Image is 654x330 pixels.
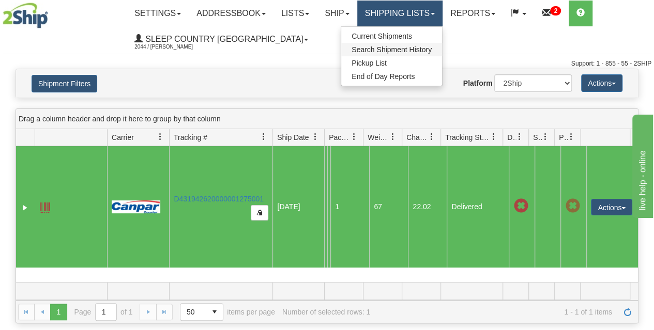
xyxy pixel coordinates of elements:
a: Lists [273,1,317,26]
td: 67 [369,146,408,268]
span: Charge [406,132,428,143]
a: Expand [20,202,31,213]
td: 1 [330,146,369,268]
a: Carrier filter column settings [151,128,169,146]
span: Packages [329,132,351,143]
a: Search Shipment History [341,43,442,56]
span: Page 1 [50,304,67,320]
span: Current Shipments [352,32,412,40]
a: Charge filter column settings [423,128,440,146]
a: Shipping lists [357,1,443,26]
button: Actions [581,74,622,92]
td: DAMI FARINLOYE DAMI FARINLOYE CA BC KAMLOOPS V2C 0C8 [327,146,330,268]
td: Sleep Country [GEOGRAPHIC_DATA] Shipping Department [GEOGRAPHIC_DATA] [GEOGRAPHIC_DATA] [GEOGRAPH... [324,146,327,268]
span: 50 [187,307,200,317]
a: Ship Date filter column settings [307,128,324,146]
a: Current Shipments [341,29,442,43]
span: Search Shipment History [352,45,432,54]
a: Pickup Status filter column settings [562,128,580,146]
a: Refresh [619,304,636,320]
button: Shipment Filters [32,75,97,92]
span: Page sizes drop down [180,303,223,321]
input: Page 1 [96,304,116,320]
div: grid grouping header [16,109,638,129]
a: Reports [443,1,503,26]
a: End of Day Reports [341,70,442,83]
img: logo2044.jpg [3,3,48,28]
span: items per page [180,303,275,321]
span: Tracking # [174,132,207,143]
span: Sleep Country [GEOGRAPHIC_DATA] [143,35,303,43]
a: Sleep Country [GEOGRAPHIC_DATA] 2044 / [PERSON_NAME] [127,26,316,52]
iframe: chat widget [630,112,653,217]
span: Shipment Issues [533,132,542,143]
button: Copy to clipboard [251,205,268,221]
a: D431942620000001275001 [174,195,264,203]
button: Actions [591,199,632,215]
span: End of Day Reports [352,72,415,81]
td: Delivered [447,146,509,268]
span: 1 - 1 of 1 items [377,308,612,316]
span: Page of 1 [74,303,133,321]
div: Number of selected rows: 1 [282,308,370,316]
span: select [206,304,223,320]
span: Delivery Status [507,132,516,143]
a: Weight filter column settings [384,128,402,146]
div: live help - online [8,6,96,19]
a: 2 [534,1,569,26]
span: Tracking Status [445,132,490,143]
a: Shipment Issues filter column settings [537,128,554,146]
span: Pickup Not Assigned [565,199,580,213]
a: Packages filter column settings [345,128,363,146]
span: Ship Date [277,132,309,143]
a: Ship [317,1,357,26]
span: Pickup List [352,59,387,67]
a: Addressbook [189,1,273,26]
a: Delivery Status filter column settings [511,128,528,146]
img: 14 - Canpar [112,200,160,213]
td: [DATE] [272,146,324,268]
span: Pickup Status [559,132,568,143]
a: Tracking Status filter column settings [485,128,503,146]
a: Pickup List [341,56,442,70]
sup: 2 [550,6,561,15]
label: Platform [463,78,493,88]
a: Label [40,198,50,214]
div: Support: 1 - 855 - 55 - 2SHIP [3,59,651,68]
td: 22.02 [408,146,447,268]
a: Tracking # filter column settings [255,128,272,146]
span: Carrier [112,132,134,143]
span: Weight [368,132,389,143]
span: 2044 / [PERSON_NAME] [134,42,212,52]
span: Late [513,199,528,213]
a: Settings [127,1,189,26]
